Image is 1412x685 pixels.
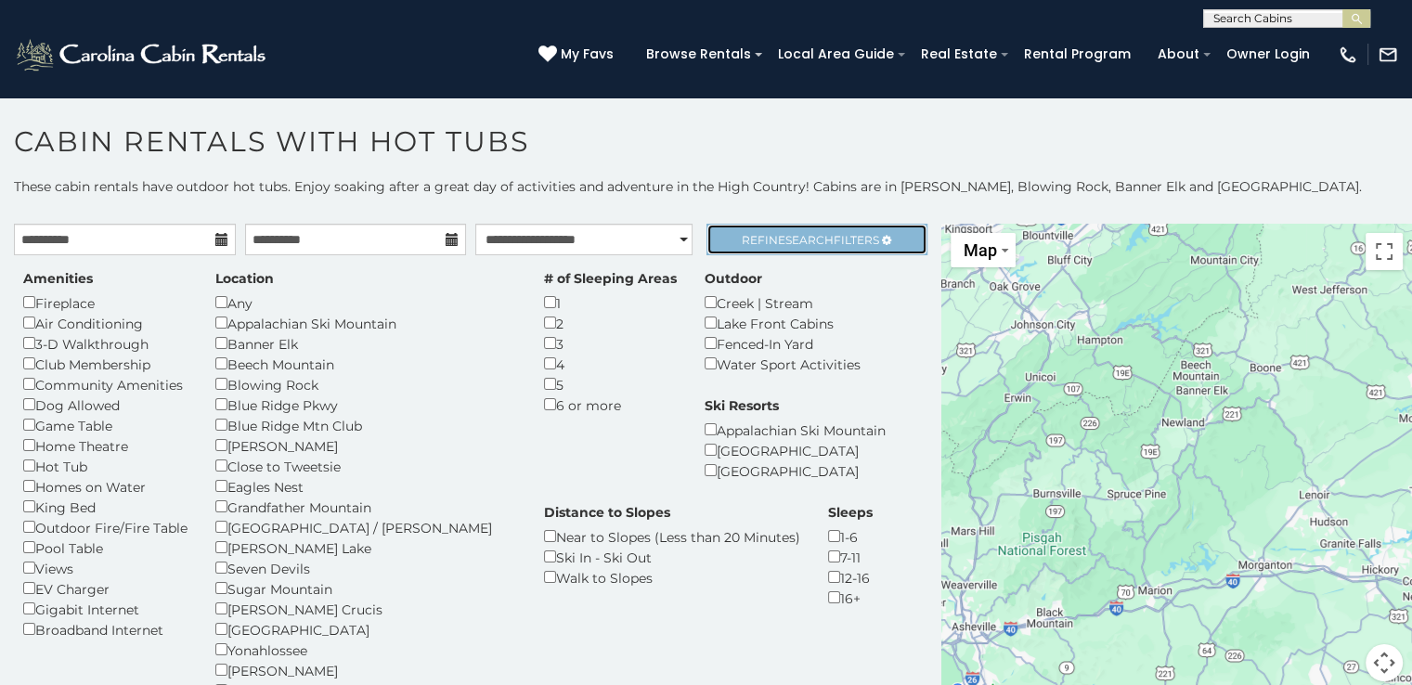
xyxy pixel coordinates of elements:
div: Pool Table [23,537,188,558]
label: # of Sleeping Areas [544,269,677,288]
div: 1-6 [828,526,873,547]
div: Community Amenities [23,374,188,394]
div: Broadband Internet [23,619,188,640]
a: My Favs [538,45,618,65]
div: Sugar Mountain [215,578,516,599]
img: mail-regular-white.png [1378,45,1398,65]
div: 4 [544,354,677,374]
button: Change map style [951,233,1016,267]
span: Refine Filters [742,233,879,247]
span: Search [785,233,834,247]
div: Eagles Nest [215,476,516,497]
div: [PERSON_NAME] Lake [215,537,516,558]
div: [GEOGRAPHIC_DATA] [215,619,516,640]
div: [GEOGRAPHIC_DATA] / [PERSON_NAME] [215,517,516,537]
div: Hot Tub [23,456,188,476]
div: Yonahlossee [215,640,516,660]
div: Close to Tweetsie [215,456,516,476]
a: Local Area Guide [769,40,903,69]
span: Map [964,240,997,260]
img: White-1-2.png [14,36,271,73]
label: Amenities [23,269,93,288]
div: [GEOGRAPHIC_DATA] [705,460,886,481]
div: Grandfather Mountain [215,497,516,517]
div: Homes on Water [23,476,188,497]
div: Lake Front Cabins [705,313,861,333]
div: Any [215,292,516,313]
label: Location [215,269,274,288]
div: [PERSON_NAME] [215,435,516,456]
label: Ski Resorts [705,396,779,415]
div: Beech Mountain [215,354,516,374]
div: 3-D Walkthrough [23,333,188,354]
div: Blue Ridge Mtn Club [215,415,516,435]
div: 12-16 [828,567,873,588]
label: Distance to Slopes [544,503,670,522]
a: Owner Login [1217,40,1319,69]
div: 7-11 [828,547,873,567]
div: Outdoor Fire/Fire Table [23,517,188,537]
a: Browse Rentals [637,40,760,69]
div: Dog Allowed [23,394,188,415]
a: RefineSearchFilters [706,224,928,255]
div: Fenced-In Yard [705,333,861,354]
div: Banner Elk [215,333,516,354]
label: Outdoor [705,269,762,288]
span: My Favs [561,45,614,64]
img: phone-regular-white.png [1338,45,1358,65]
div: Gigabit Internet [23,599,188,619]
label: Sleeps [828,503,873,522]
div: 6 or more [544,394,677,415]
div: Club Membership [23,354,188,374]
div: King Bed [23,497,188,517]
div: Fireplace [23,292,188,313]
div: 16+ [828,588,873,608]
div: [PERSON_NAME] [215,660,516,680]
div: Blowing Rock [215,374,516,394]
div: 2 [544,313,677,333]
div: [PERSON_NAME] Crucis [215,599,516,619]
div: Air Conditioning [23,313,188,333]
button: Map camera controls [1366,644,1403,681]
div: Water Sport Activities [705,354,861,374]
div: Views [23,558,188,578]
div: Game Table [23,415,188,435]
div: Near to Slopes (Less than 20 Minutes) [544,526,800,547]
a: Rental Program [1015,40,1140,69]
div: Walk to Slopes [544,567,800,588]
div: 3 [544,333,677,354]
div: Ski In - Ski Out [544,547,800,567]
div: Home Theatre [23,435,188,456]
a: Real Estate [912,40,1006,69]
div: Seven Devils [215,558,516,578]
div: 5 [544,374,677,394]
div: [GEOGRAPHIC_DATA] [705,440,886,460]
div: EV Charger [23,578,188,599]
div: Appalachian Ski Mountain [215,313,516,333]
div: 1 [544,292,677,313]
button: Toggle fullscreen view [1366,233,1403,270]
a: About [1148,40,1209,69]
div: Appalachian Ski Mountain [705,420,886,440]
div: Creek | Stream [705,292,861,313]
div: Blue Ridge Pkwy [215,394,516,415]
